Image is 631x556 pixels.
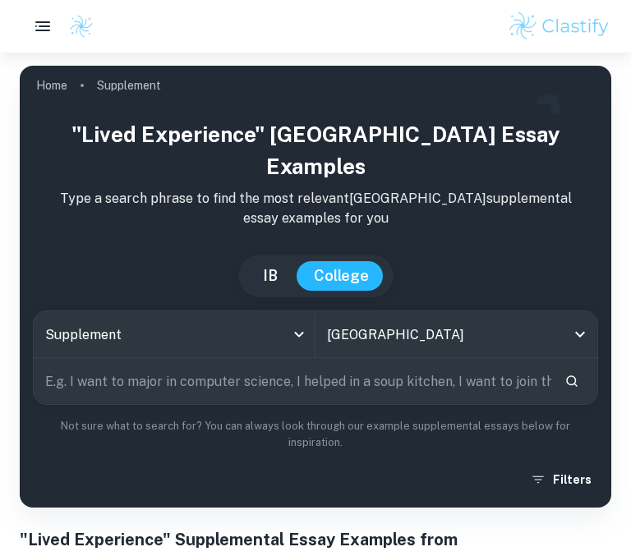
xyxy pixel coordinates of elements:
[36,74,67,97] a: Home
[297,261,385,291] button: College
[246,261,294,291] button: IB
[97,76,161,94] p: Supplement
[69,14,94,39] img: Clastify logo
[34,358,551,404] input: E.g. I want to major in computer science, I helped in a soup kitchen, I want to join the debate t...
[34,311,315,357] div: Supplement
[33,118,598,182] h1: "Lived Experience" [GEOGRAPHIC_DATA] Essay Examples
[558,367,586,395] button: Search
[20,66,611,508] img: profile cover
[507,10,611,43] img: Clastify logo
[59,14,94,39] a: Clastify logo
[569,323,592,346] button: Open
[33,189,598,228] p: Type a search phrase to find the most relevant [GEOGRAPHIC_DATA] supplemental essay examples for you
[527,465,598,494] button: Filters
[33,418,598,452] p: Not sure what to search for? You can always look through our example supplemental essays below fo...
